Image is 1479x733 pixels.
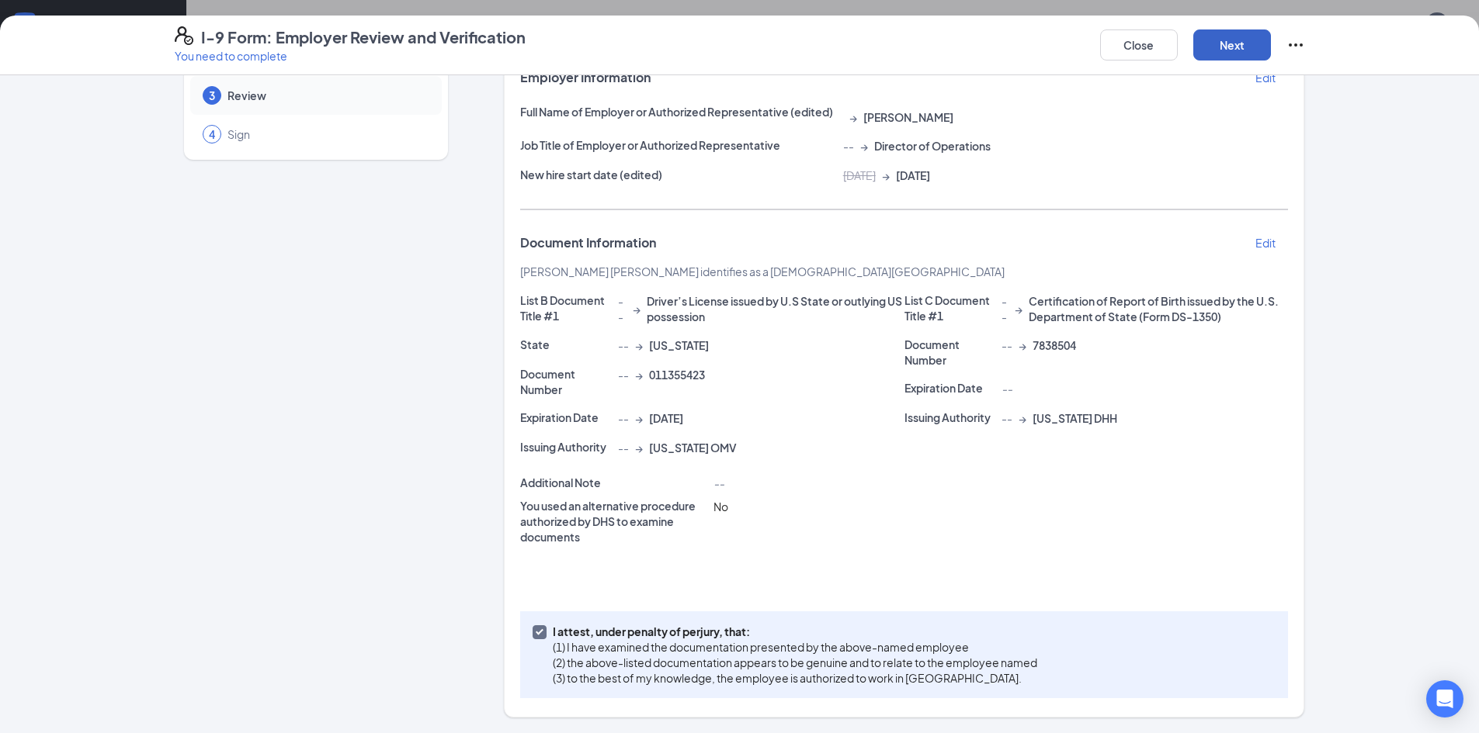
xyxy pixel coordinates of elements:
[713,476,724,490] span: --
[1255,235,1276,251] p: Edit
[209,126,215,142] span: 4
[1193,29,1271,61] button: Next
[553,624,1037,639] p: I attest, under penalty of perjury, that:
[1002,410,1012,426] span: --
[227,126,426,142] span: Sign
[1019,337,1026,353] span: →
[520,475,707,490] p: Additional Note
[553,670,1037,686] p: (3) to the best of my knowledge, the employee is authorized to work in [GEOGRAPHIC_DATA].
[618,410,629,426] span: --
[863,109,953,125] span: [PERSON_NAME]
[1033,337,1076,353] span: 7838504
[849,109,857,125] span: →
[520,366,612,397] p: Document Number
[618,293,627,324] span: --
[1426,680,1463,717] div: Open Intercom Messenger
[1033,410,1117,426] span: [US_STATE] DHH
[882,168,890,183] span: →
[904,410,996,425] p: Issuing Authority
[635,337,643,353] span: →
[209,88,215,103] span: 3
[649,440,737,455] span: [US_STATE] OMV
[843,138,854,154] span: --
[635,410,643,426] span: →
[860,138,868,154] span: →
[1100,29,1178,61] button: Close
[647,293,904,324] span: Driver’s License issued by U.S State or outlying US possession
[618,440,629,455] span: --
[520,337,612,352] p: State
[175,26,193,45] svg: FormI9EVerifyIcon
[520,235,656,251] span: Document Information
[874,138,991,154] span: Director of Operations
[713,500,728,513] span: No
[1002,293,1008,324] span: --
[175,48,526,64] p: You need to complete
[1019,410,1026,426] span: →
[520,137,837,153] p: Job Title of Employer or Authorized Representative
[1286,36,1305,54] svg: Ellipses
[635,367,643,382] span: →
[520,104,837,119] p: Full Name of Employer or Authorized Representative (edited)
[520,439,612,455] p: Issuing Authority
[618,367,629,382] span: --
[1029,293,1289,324] span: Certification of Report of Birth issued by the U.S. Department of State (Form DS-1350)
[649,410,683,426] span: [DATE]
[520,498,707,545] p: You used an alternative procedure authorized by DHS to examine documents
[904,292,996,323] p: List C Document Title #1
[1255,70,1276,85] p: Edit
[843,168,876,183] span: [DATE]
[1002,382,1012,396] span: --
[649,367,705,382] span: 011355423
[553,639,1037,655] p: (1) I have examined the documentation presented by the above-named employee
[227,88,426,103] span: Review
[520,70,651,85] span: Employer Information
[520,167,837,182] p: New hire start date (edited)
[904,380,996,396] p: Expiration Date
[201,26,526,48] h4: I-9 Form: Employer Review and Verification
[649,337,709,353] span: [US_STATE]
[618,337,629,353] span: --
[553,655,1037,670] p: (2) the above-listed documentation appears to be genuine and to relate to the employee named
[896,168,930,183] span: [DATE]
[520,265,1005,278] span: [PERSON_NAME] [PERSON_NAME] identifies as a [DEMOGRAPHIC_DATA][GEOGRAPHIC_DATA]
[1002,337,1012,353] span: --
[633,301,641,316] span: →
[1015,301,1022,316] span: →
[904,337,996,368] p: Document Number
[520,292,612,323] p: List B Document Title #1
[635,440,643,455] span: →
[520,410,612,425] p: Expiration Date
